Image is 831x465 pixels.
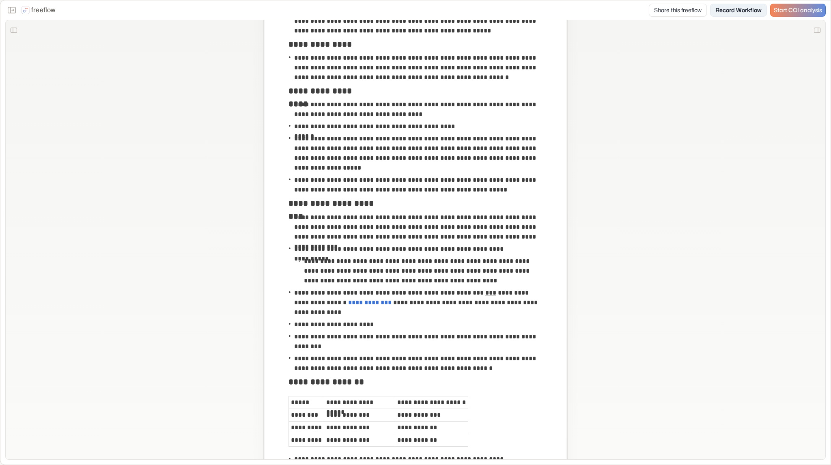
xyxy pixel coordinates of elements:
a: freeflow [22,5,56,15]
a: Start COI analysis [770,4,826,17]
p: freeflow [31,5,56,15]
span: Start COI analysis [774,7,822,14]
a: Record Workflow [710,4,767,17]
button: Close the sidebar [5,4,18,17]
button: Share this freeflow [649,4,707,17]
